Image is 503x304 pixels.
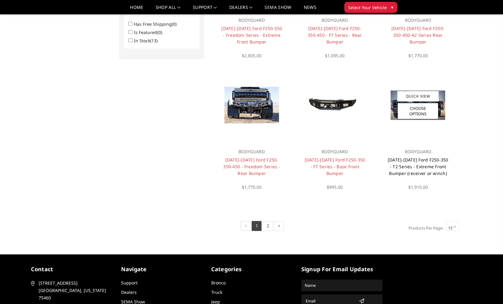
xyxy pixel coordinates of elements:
[325,53,345,59] span: $1,095.00
[408,53,428,59] span: $1,770.00
[263,221,272,231] a: 2
[130,5,143,14] a: Home
[391,25,444,45] a: [DATE]-[DATE] Ford F250-350-450-A2 Series-Rear Bumper
[211,289,222,295] a: Truck
[211,265,292,273] h5: Categories
[387,148,449,155] p: BODYGUARD
[327,184,343,190] span: $995.00
[221,17,282,24] p: BODYGUARD
[156,5,181,14] a: shop all
[242,53,261,59] span: $2,805.00
[397,103,438,119] a: Choose Options
[241,221,250,231] a: <
[229,5,253,14] a: Dealers
[308,25,362,45] a: [DATE]-[DATE] Ford F250-350-450 - FT Series - Rear Bumper
[274,221,284,231] a: >
[39,279,110,302] span: [STREET_ADDRESS] [GEOGRAPHIC_DATA], [US_STATE] 75460
[304,148,366,155] p: BODYGUARD
[408,184,428,190] span: $1,910.00
[301,265,382,273] h5: signup for email updates
[344,2,397,13] button: Select Your Vehicle
[121,289,137,295] a: Dealers
[304,17,366,24] p: BODYGUARD
[172,21,177,27] span: (0)
[134,38,161,44] label: In Stock
[223,157,280,176] a: [DATE]-[DATE] Ford F250-350-450 - Freedom Series - Rear Bumper
[303,5,316,14] a: News
[265,5,291,14] a: SEMA Show
[405,223,443,233] label: Products Per Page:
[397,91,438,101] a: Quick View
[193,5,217,14] a: Support
[348,4,387,11] span: Select Your Vehicle
[391,4,393,10] span: ▾
[387,17,449,24] p: BODYGUARD
[31,265,112,273] h5: contact
[134,29,166,35] label: Is Featured
[242,184,261,190] span: $1,770.00
[121,265,202,273] h5: Navigate
[134,21,180,27] label: Has Free Shipping
[211,280,226,286] a: Bronco
[221,148,282,155] p: BODYGUARD
[121,280,138,286] a: Support
[302,280,381,290] input: Name
[304,157,365,176] a: [DATE]-[DATE] Ford F250-350 - FT Series - Base Front Bumper
[388,157,448,176] a: [DATE]-[DATE] Ford F250-350 - T2 Series - Extreme Front Bumper (receiver or winch)
[150,38,158,44] span: (13)
[252,221,261,231] a: 1
[221,25,282,45] a: [DATE]-[DATE] Ford F250-350 - Freedom Series - Extreme Front Bumper
[157,29,162,35] span: (0)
